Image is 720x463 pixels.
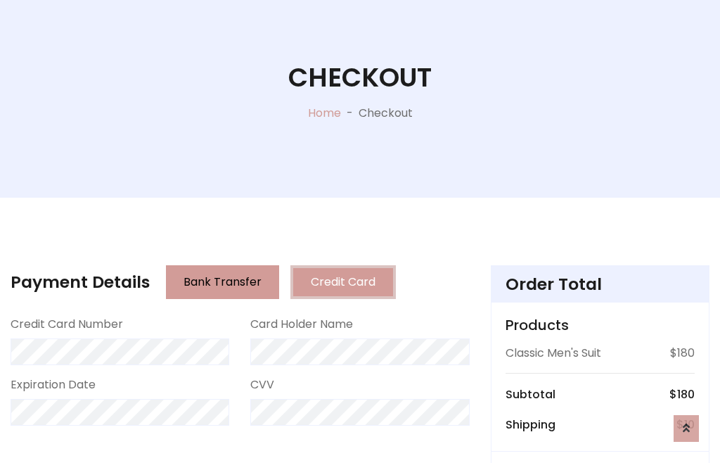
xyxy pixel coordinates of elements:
label: Credit Card Number [11,316,123,333]
p: Classic Men's Suit [506,345,601,362]
label: CVV [250,376,274,393]
h6: Shipping [506,418,555,431]
label: Card Holder Name [250,316,353,333]
a: Home [308,105,341,121]
p: Checkout [359,105,413,122]
button: Bank Transfer [166,265,279,299]
h6: $ [669,388,695,401]
p: $180 [670,345,695,362]
h6: Subtotal [506,388,555,401]
h4: Payment Details [11,272,150,292]
button: Credit Card [290,265,396,299]
h1: Checkout [288,62,432,94]
h5: Products [506,317,695,334]
h4: Order Total [506,274,695,294]
span: 180 [677,386,695,402]
label: Expiration Date [11,376,96,393]
p: - [341,105,359,122]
